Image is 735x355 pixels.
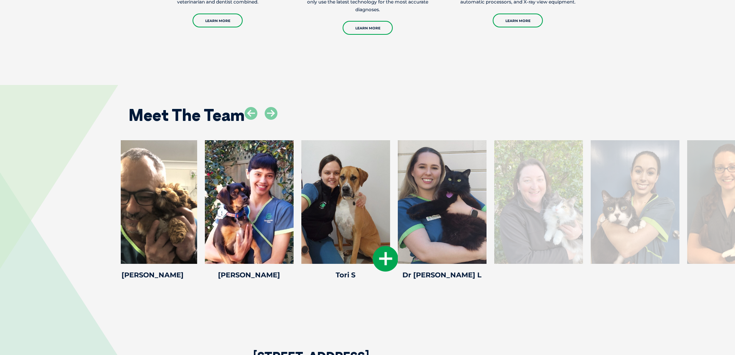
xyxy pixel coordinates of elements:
h2: Meet The Team [128,107,245,123]
a: Learn More [343,21,393,35]
a: Learn More [493,14,543,27]
a: Learn More [193,14,243,27]
h4: Dr [PERSON_NAME] L [398,272,487,279]
h4: [PERSON_NAME] [205,272,294,279]
h4: Tori S [301,272,390,279]
h4: [PERSON_NAME] [108,272,197,279]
